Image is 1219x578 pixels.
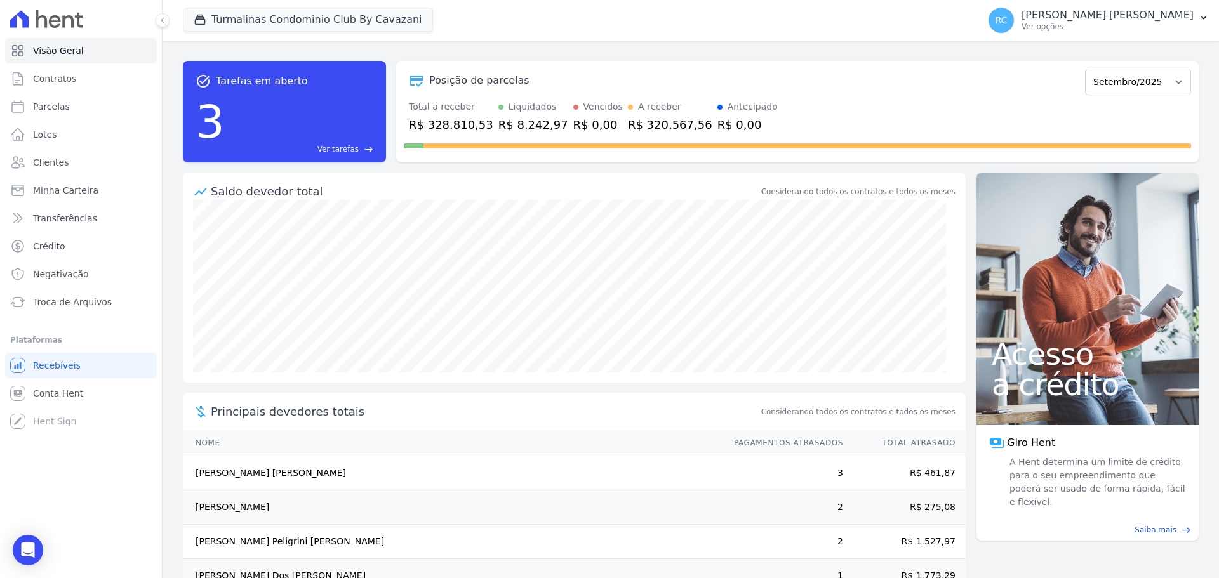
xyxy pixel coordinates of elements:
[33,240,65,253] span: Crédito
[33,184,98,197] span: Minha Carteira
[628,116,712,133] div: R$ 320.567,56
[13,535,43,565] div: Open Intercom Messenger
[984,524,1191,535] a: Saiba mais east
[722,456,844,490] td: 3
[1182,525,1191,535] span: east
[844,456,966,490] td: R$ 461,87
[844,490,966,525] td: R$ 275,08
[717,116,778,133] div: R$ 0,00
[317,143,359,155] span: Ver tarefas
[728,100,778,114] div: Antecipado
[33,44,84,57] span: Visão Geral
[33,128,57,141] span: Lotes
[33,296,112,308] span: Troca de Arquivos
[996,16,1008,25] span: RC
[844,430,966,456] th: Total Atrasado
[638,100,681,114] div: A receber
[33,100,70,113] span: Parcelas
[211,403,759,420] span: Principais devedores totais
[10,332,152,348] div: Plataformas
[364,145,373,154] span: east
[216,74,308,89] span: Tarefas em aberto
[992,369,1183,400] span: a crédito
[1022,22,1194,32] p: Ver opções
[509,100,557,114] div: Liquidados
[1135,524,1176,535] span: Saiba mais
[5,261,157,287] a: Negativação
[33,268,89,280] span: Negativação
[722,490,844,525] td: 2
[1007,435,1055,450] span: Giro Hent
[183,430,722,456] th: Nome
[761,186,956,197] div: Considerando todos os contratos e todos os meses
[409,100,493,114] div: Total a receber
[5,38,157,63] a: Visão Geral
[33,359,81,372] span: Recebíveis
[183,490,722,525] td: [PERSON_NAME]
[429,73,530,88] div: Posição de parcelas
[761,406,956,417] span: Considerando todos os contratos e todos os meses
[5,94,157,119] a: Parcelas
[844,525,966,559] td: R$ 1.527,97
[978,3,1219,38] button: RC [PERSON_NAME] [PERSON_NAME] Ver opções
[33,212,97,225] span: Transferências
[5,178,157,203] a: Minha Carteira
[5,233,157,259] a: Crédito
[992,339,1183,369] span: Acesso
[573,116,623,133] div: R$ 0,00
[5,353,157,378] a: Recebíveis
[5,289,157,315] a: Troca de Arquivos
[409,116,493,133] div: R$ 328.810,53
[1022,9,1194,22] p: [PERSON_NAME] [PERSON_NAME]
[1007,456,1186,509] span: A Hent determina um limite de crédito para o seu empreendimento que poderá ser usado de forma ráp...
[230,143,373,155] a: Ver tarefas east
[5,381,157,406] a: Conta Hent
[211,183,759,200] div: Saldo devedor total
[183,456,722,490] td: [PERSON_NAME] [PERSON_NAME]
[183,8,433,32] button: Turmalinas Condominio Club By Cavazani
[196,74,211,89] span: task_alt
[5,150,157,175] a: Clientes
[5,122,157,147] a: Lotes
[5,66,157,91] a: Contratos
[498,116,568,133] div: R$ 8.242,97
[33,72,76,85] span: Contratos
[5,206,157,231] a: Transferências
[722,525,844,559] td: 2
[33,156,69,169] span: Clientes
[583,100,623,114] div: Vencidos
[196,89,225,155] div: 3
[33,387,83,400] span: Conta Hent
[183,525,722,559] td: [PERSON_NAME] Peligrini [PERSON_NAME]
[722,430,844,456] th: Pagamentos Atrasados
